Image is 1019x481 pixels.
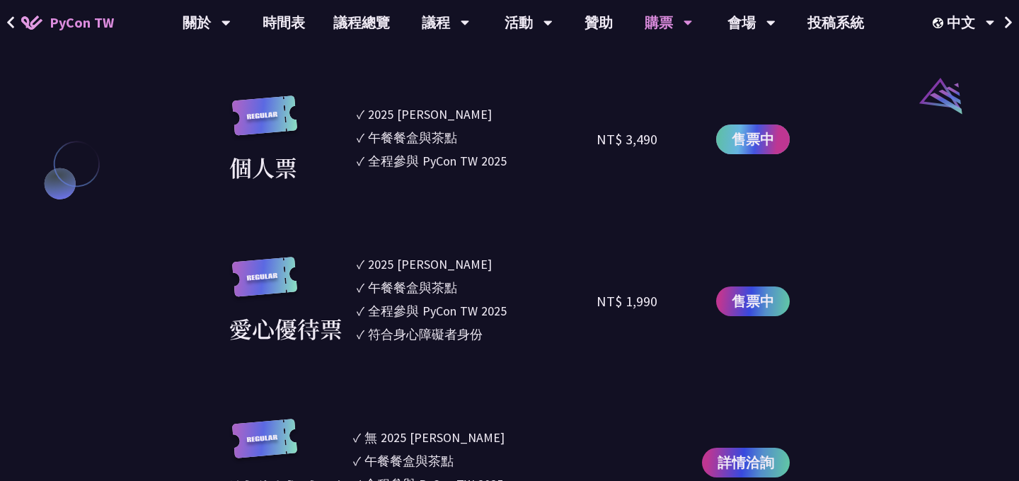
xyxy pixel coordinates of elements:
span: 售票中 [732,291,774,312]
span: 售票中 [732,129,774,150]
div: 全程參與 PyCon TW 2025 [368,151,507,170]
img: Locale Icon [933,18,947,28]
div: 全程參與 PyCon TW 2025 [368,301,507,320]
li: ✓ [357,151,597,170]
li: ✓ [357,301,597,320]
div: 午餐餐盒與茶點 [368,128,457,147]
div: NT$ 3,490 [597,129,657,150]
img: Home icon of PyCon TW 2025 [21,16,42,30]
li: ✓ [357,325,597,344]
li: ✓ [357,278,597,297]
a: 售票中 [716,124,790,154]
div: 符合身心障礙者身份 [368,325,483,344]
span: PyCon TW [50,12,114,33]
li: ✓ [357,105,597,124]
li: ✓ [357,255,597,274]
li: ✓ [353,428,586,447]
a: 詳情洽詢 [702,448,790,477]
img: regular.8f272d9.svg [229,419,300,473]
div: NT$ 1,990 [597,291,657,312]
div: 午餐餐盒與茶點 [368,278,457,297]
div: 2025 [PERSON_NAME] [368,255,492,274]
div: 愛心優待票 [229,311,342,345]
div: 午餐餐盒與茶點 [364,451,454,470]
li: ✓ [353,451,586,470]
div: 無 2025 [PERSON_NAME] [364,428,505,447]
img: regular.8f272d9.svg [229,257,300,311]
a: PyCon TW [7,5,128,40]
span: 詳情洽詢 [718,452,774,473]
img: regular.8f272d9.svg [229,95,300,150]
li: ✓ [357,128,597,147]
a: 售票中 [716,286,790,316]
div: 個人票 [229,150,297,184]
div: 2025 [PERSON_NAME] [368,105,492,124]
